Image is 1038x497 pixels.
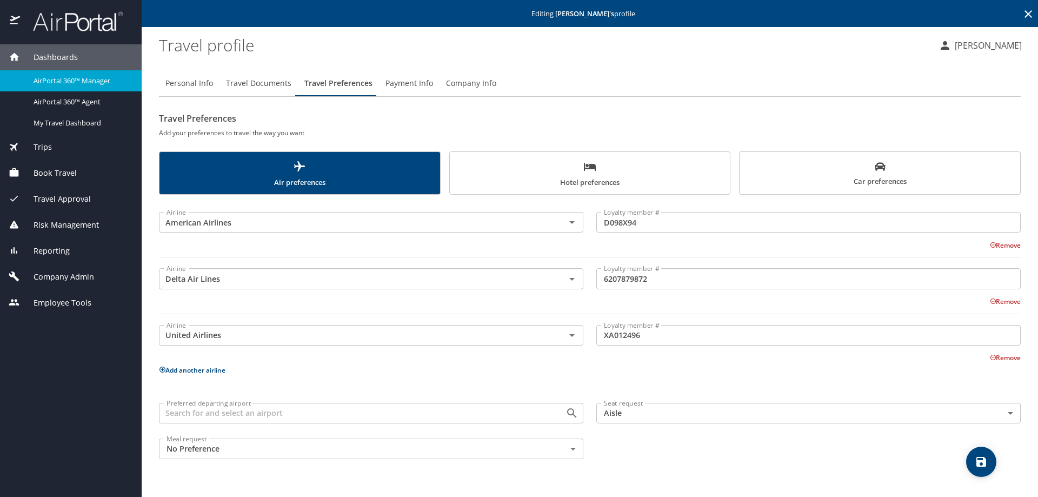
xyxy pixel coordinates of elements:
span: AirPortal 360™ Agent [34,97,129,107]
input: Select an Airline [162,328,548,342]
input: Select an Airline [162,271,548,286]
input: Select an Airline [162,215,548,229]
p: Editing profile [145,10,1035,17]
button: Remove [990,297,1021,306]
span: Personal Info [165,77,213,90]
div: Aisle [596,403,1021,423]
span: Employee Tools [20,297,91,309]
button: Remove [990,353,1021,362]
h6: Add your preferences to travel the way you want [159,127,1021,138]
button: Remove [990,241,1021,250]
span: Car preferences [746,161,1014,188]
h2: Travel Preferences [159,110,1021,127]
button: Add another airline [159,366,225,375]
span: Travel Documents [226,77,291,90]
span: Reporting [20,245,70,257]
span: Trips [20,141,52,153]
h1: Travel profile [159,28,930,62]
strong: [PERSON_NAME] 's [555,9,614,18]
button: Open [564,328,580,343]
div: scrollable force tabs example [159,151,1021,195]
button: Open [564,406,580,421]
button: save [966,447,996,477]
button: [PERSON_NAME] [934,36,1026,55]
span: Travel Approval [20,193,91,205]
p: [PERSON_NAME] [951,39,1022,52]
button: Open [564,271,580,287]
span: Book Travel [20,167,77,179]
div: Profile [159,70,1021,96]
span: Payment Info [385,77,433,90]
div: No Preference [159,439,583,459]
span: AirPortal 360™ Manager [34,76,129,86]
button: Open [564,215,580,230]
span: Hotel preferences [456,160,724,189]
input: Search for and select an airport [162,406,548,420]
img: icon-airportal.png [10,11,21,32]
span: My Travel Dashboard [34,118,129,128]
img: airportal-logo.png [21,11,123,32]
span: Air preferences [166,160,434,189]
span: Company Info [446,77,496,90]
span: Risk Management [20,219,99,231]
span: Dashboards [20,51,78,63]
span: Travel Preferences [304,77,372,90]
span: Company Admin [20,271,94,283]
